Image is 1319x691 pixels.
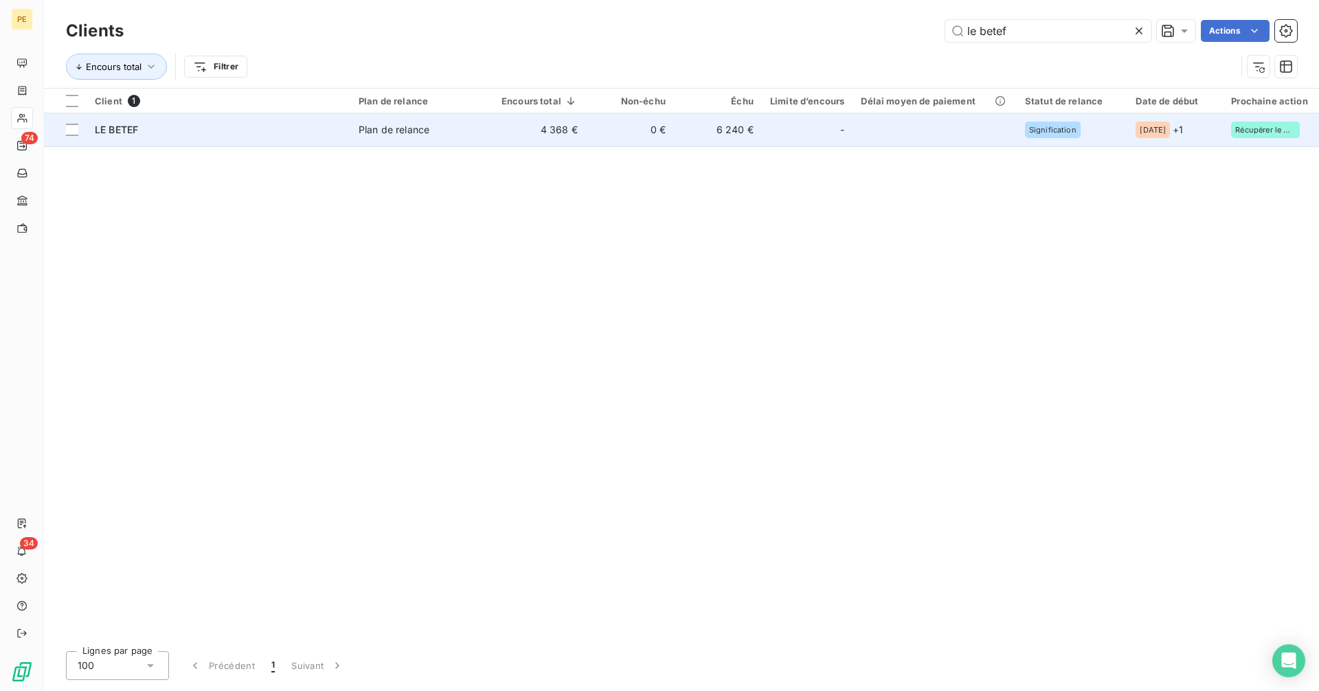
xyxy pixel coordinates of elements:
div: Date de début [1136,95,1215,106]
div: Statut de relance [1025,95,1120,106]
td: 0 € [586,113,674,146]
span: 34 [20,537,38,550]
button: 1 [263,651,283,680]
span: 100 [78,659,94,672]
button: Précédent [180,651,263,680]
div: Plan de relance [359,123,429,137]
span: + 1 [1173,122,1183,137]
span: 1 [271,659,275,672]
img: Logo LeanPay [11,661,33,683]
h3: Clients [66,19,124,43]
span: [DATE] [1140,126,1166,134]
button: Filtrer [184,56,247,78]
button: Suivant [283,651,352,680]
input: Rechercher [945,20,1151,42]
span: LE BETEF [95,124,138,135]
div: Non-échu [594,95,666,106]
button: Actions [1201,20,1270,42]
div: Échu [682,95,754,106]
span: 1 [128,95,140,107]
span: Signification [1029,126,1076,134]
div: PE [11,8,33,30]
span: 74 [21,132,38,144]
td: 6 240 € [674,113,762,146]
span: Client [95,95,122,106]
span: Récupérer le CNO [1235,126,1296,134]
div: Limite d’encours [770,95,844,106]
button: Encours total [66,54,167,80]
div: Encours total [501,95,578,106]
div: Plan de relance [359,95,485,106]
td: 4 368 € [493,113,586,146]
div: Délai moyen de paiement [861,95,1008,106]
span: - [840,123,844,137]
div: Open Intercom Messenger [1272,644,1305,677]
span: Encours total [86,61,142,72]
